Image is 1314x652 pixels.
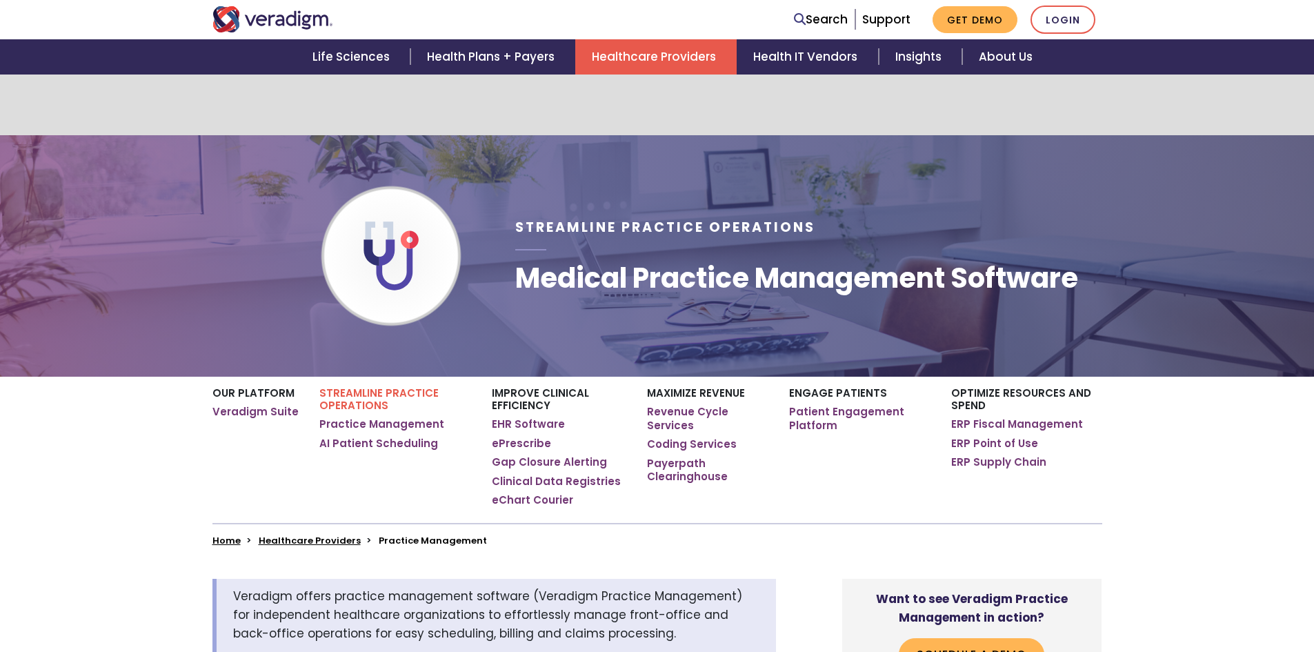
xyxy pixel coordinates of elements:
a: Healthcare Providers [575,39,737,75]
a: ERP Supply Chain [951,455,1046,469]
a: Health IT Vendors [737,39,878,75]
h1: Medical Practice Management Software [515,261,1078,295]
a: Health Plans + Payers [410,39,575,75]
a: Practice Management [319,417,444,431]
a: Get Demo [933,6,1017,33]
a: ERP Fiscal Management [951,417,1083,431]
a: Healthcare Providers [259,534,361,547]
a: Patient Engagement Platform [789,405,930,432]
strong: Want to see Veradigm Practice Management in action? [876,591,1068,626]
a: eChart Courier [492,493,573,507]
span: Veradigm offers practice management software (Veradigm Practice Management) for independent healt... [233,588,742,642]
a: Clinical Data Registries [492,475,621,488]
a: Life Sciences [296,39,410,75]
a: Gap Closure Alerting [492,455,607,469]
a: Support [862,11,910,28]
a: Login [1031,6,1095,34]
a: Search [794,10,848,29]
a: ERP Point of Use [951,437,1038,451]
a: Home [212,534,241,547]
a: Revenue Cycle Services [647,405,768,432]
a: Veradigm Suite [212,405,299,419]
a: Coding Services [647,437,737,451]
a: AI Patient Scheduling [319,437,438,451]
a: ePrescribe [492,437,551,451]
a: Insights [879,39,962,75]
span: Streamline Practice Operations [515,218,815,237]
img: Veradigm logo [212,6,333,32]
a: Payerpath Clearinghouse [647,457,768,484]
a: About Us [962,39,1049,75]
a: EHR Software [492,417,565,431]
